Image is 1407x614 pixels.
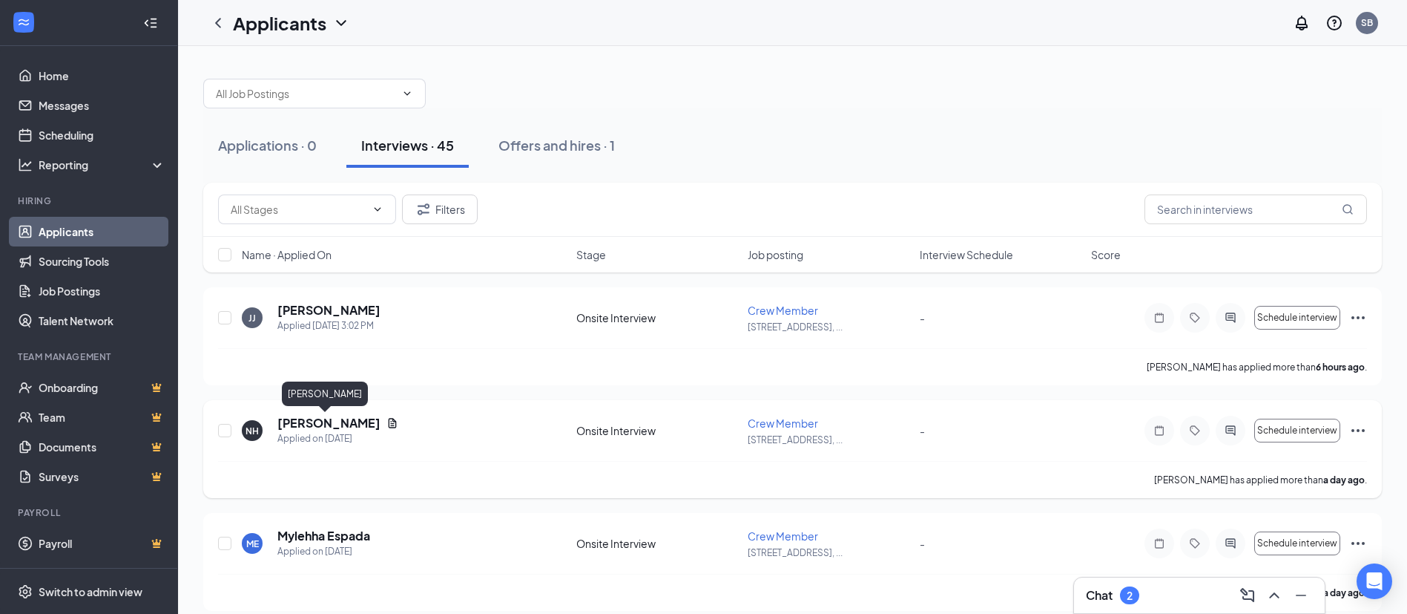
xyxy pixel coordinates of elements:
[576,423,739,438] div: Onsite Interview
[1349,535,1367,552] svg: Ellipses
[1127,589,1133,602] div: 2
[748,546,910,559] p: [STREET_ADDRESS], ...
[18,350,162,363] div: Team Management
[1349,422,1367,440] svg: Ellipses
[1150,312,1168,324] svg: Note
[748,434,910,446] p: [STREET_ADDRESS], ...
[39,246,165,276] a: Sourcing Tools
[277,302,380,319] h5: [PERSON_NAME]
[1150,425,1168,437] svg: Note
[386,417,398,429] svg: Document
[1222,425,1239,437] svg: ActiveChat
[920,247,1013,262] span: Interview Schedule
[1150,538,1168,549] svg: Note
[277,431,398,446] div: Applied on [DATE]
[1222,538,1239,549] svg: ActiveChat
[1186,425,1204,437] svg: Tag
[282,382,368,406] div: [PERSON_NAME]
[1154,474,1367,486] p: [PERSON_NAME] has applied more than .
[1239,587,1256,604] svg: ComposeMessage
[1361,16,1373,29] div: SB
[332,14,350,32] svg: ChevronDown
[402,195,478,224] button: Filter Filters
[39,373,165,402] a: OnboardingCrown
[218,136,317,154] div: Applications · 0
[39,157,166,172] div: Reporting
[39,91,165,120] a: Messages
[1257,538,1337,549] span: Schedule interview
[277,319,380,333] div: Applied [DATE] 3:02 PM
[748,304,818,317] span: Crew Member
[143,16,158,30] svg: Collapse
[233,10,326,36] h1: Applicants
[242,247,332,262] span: Name · Applied On
[748,417,818,430] span: Crew Member
[39,306,165,336] a: Talent Network
[1357,564,1392,599] div: Open Intercom Messenger
[576,310,739,325] div: Onsite Interview
[372,203,383,215] svg: ChevronDown
[277,415,380,431] h5: [PERSON_NAME]
[39,529,165,558] a: PayrollCrown
[1349,309,1367,327] svg: Ellipses
[1222,312,1239,324] svg: ActiveChat
[1147,361,1367,373] p: [PERSON_NAME] has applied more than .
[1236,584,1259,607] button: ComposeMessage
[1254,532,1340,555] button: Schedule interview
[748,529,818,543] span: Crew Member
[1257,313,1337,323] span: Schedule interview
[1293,14,1311,32] svg: Notifications
[748,247,803,262] span: Job posting
[18,584,33,599] svg: Settings
[576,536,739,551] div: Onsite Interview
[1144,195,1367,224] input: Search in interviews
[401,88,413,99] svg: ChevronDown
[1262,584,1286,607] button: ChevronUp
[576,247,606,262] span: Stage
[1292,587,1310,604] svg: Minimize
[498,136,615,154] div: Offers and hires · 1
[1254,306,1340,330] button: Schedule interview
[748,321,910,333] p: [STREET_ADDRESS], ...
[16,15,31,30] svg: WorkstreamLogo
[1254,419,1340,442] button: Schedule interview
[1257,425,1337,436] span: Schedule interview
[920,424,925,437] span: -
[18,157,33,172] svg: Analysis
[1091,247,1121,262] span: Score
[1323,474,1365,486] b: a day ago
[39,276,165,306] a: Job Postings
[1323,587,1365,598] b: a day ago
[415,200,432,218] svg: Filter
[39,584,142,599] div: Switch to admin view
[18,506,162,519] div: Payroll
[1086,587,1113,604] h3: Chat
[39,61,165,91] a: Home
[1265,587,1283,604] svg: ChevronUp
[246,538,259,550] div: ME
[39,120,165,150] a: Scheduling
[1186,538,1204,549] svg: Tag
[248,312,256,324] div: JJ
[277,544,370,559] div: Applied on [DATE]
[361,136,454,154] div: Interviews · 45
[39,462,165,491] a: SurveysCrown
[920,537,925,550] span: -
[39,402,165,432] a: TeamCrown
[246,425,259,437] div: NH
[216,85,395,102] input: All Job Postings
[18,195,162,207] div: Hiring
[209,14,227,32] svg: ChevronLeft
[39,217,165,246] a: Applicants
[920,311,925,324] span: -
[39,432,165,462] a: DocumentsCrown
[1316,362,1365,373] b: 6 hours ago
[231,201,366,218] input: All Stages
[277,528,370,544] h5: Mylehha Espada
[1186,312,1204,324] svg: Tag
[1325,14,1343,32] svg: QuestionInfo
[1289,584,1313,607] button: Minimize
[1342,203,1354,215] svg: MagnifyingGlass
